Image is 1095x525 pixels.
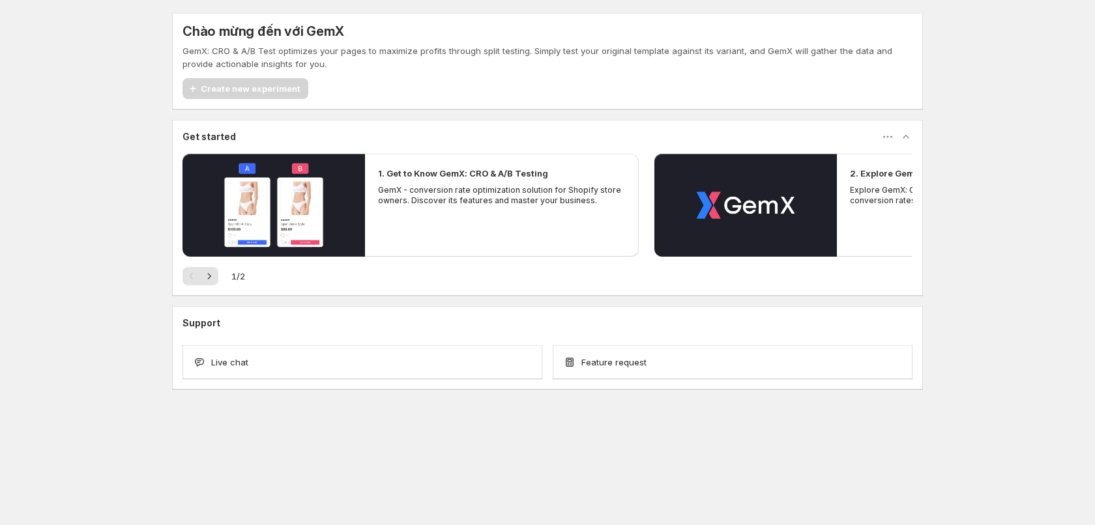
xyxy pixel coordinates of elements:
span: Feature request [581,356,647,369]
p: GemX - conversion rate optimization solution for Shopify store owners. Discover its features and ... [378,185,626,206]
p: GemX: CRO & A/B Test optimizes your pages to maximize profits through split testing. Simply test ... [182,44,912,70]
h5: Chào mừng đến với GemX [182,23,344,39]
h2: 2. Explore GemX: CRO & A/B Testing Use Cases [850,167,1052,180]
nav: Phân trang [182,267,218,285]
span: 1 / 2 [231,270,245,283]
button: Phát video [182,154,365,257]
span: Live chat [211,356,248,369]
button: Phát video [654,154,837,257]
h3: Get started [182,130,236,143]
button: Tiếp [200,267,218,285]
h3: Support [182,317,220,330]
h2: 1. Get to Know GemX: CRO & A/B Testing [378,167,548,180]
